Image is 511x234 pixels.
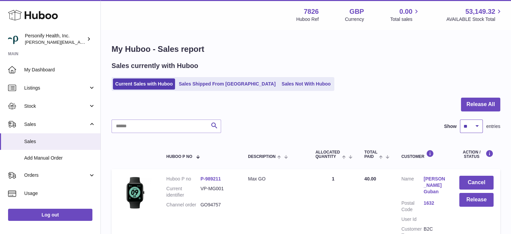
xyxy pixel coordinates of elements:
span: Stock [24,103,88,109]
dd: GO94757 [201,202,235,208]
strong: GBP [349,7,364,16]
dt: Current identifier [166,186,201,198]
label: Show [444,123,457,130]
span: 53,149.32 [465,7,495,16]
span: Huboo P no [166,155,192,159]
div: Action / Status [459,150,494,159]
dt: Postal Code [401,200,423,213]
a: [PERSON_NAME] Guban [424,176,446,195]
span: AVAILABLE Stock Total [446,16,503,23]
dt: Channel order [166,202,201,208]
img: 78261721143674.png [118,176,152,209]
span: entries [486,123,500,130]
span: 40.00 [364,176,376,181]
dd: VP-MG001 [201,186,235,198]
a: 0.00 Total sales [390,7,420,23]
span: Usage [24,190,95,197]
button: Release [459,193,494,207]
a: Sales Shipped From [GEOGRAPHIC_DATA] [176,78,278,90]
a: 1632 [424,200,446,206]
a: P-989211 [201,176,221,181]
h2: Sales currently with Huboo [112,61,198,70]
span: Sales [24,138,95,145]
a: 53,149.32 AVAILABLE Stock Total [446,7,503,23]
strong: 7826 [304,7,319,16]
span: ALLOCATED Quantity [315,150,340,159]
div: Max GO [248,176,302,182]
span: Description [248,155,275,159]
a: Log out [8,209,92,221]
img: donald.holliday@virginpulse.com [8,34,18,44]
a: Current Sales with Huboo [113,78,175,90]
span: Sales [24,121,88,128]
div: Customer [401,150,446,159]
button: Cancel [459,176,494,190]
span: Listings [24,85,88,91]
span: Add Manual Order [24,155,95,161]
span: 0.00 [399,7,413,16]
div: Currency [345,16,364,23]
h1: My Huboo - Sales report [112,44,500,55]
dt: Huboo P no [166,176,201,182]
dt: User Id [401,216,423,223]
span: Total sales [390,16,420,23]
span: My Dashboard [24,67,95,73]
div: Huboo Ref [296,16,319,23]
span: Orders [24,172,88,178]
a: Sales Not With Huboo [279,78,333,90]
div: Personify Health, Inc. [25,33,85,45]
dt: Name [401,176,423,197]
span: [PERSON_NAME][EMAIL_ADDRESS][PERSON_NAME][DOMAIN_NAME] [25,39,171,45]
button: Release All [461,98,500,111]
span: Total paid [364,150,377,159]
